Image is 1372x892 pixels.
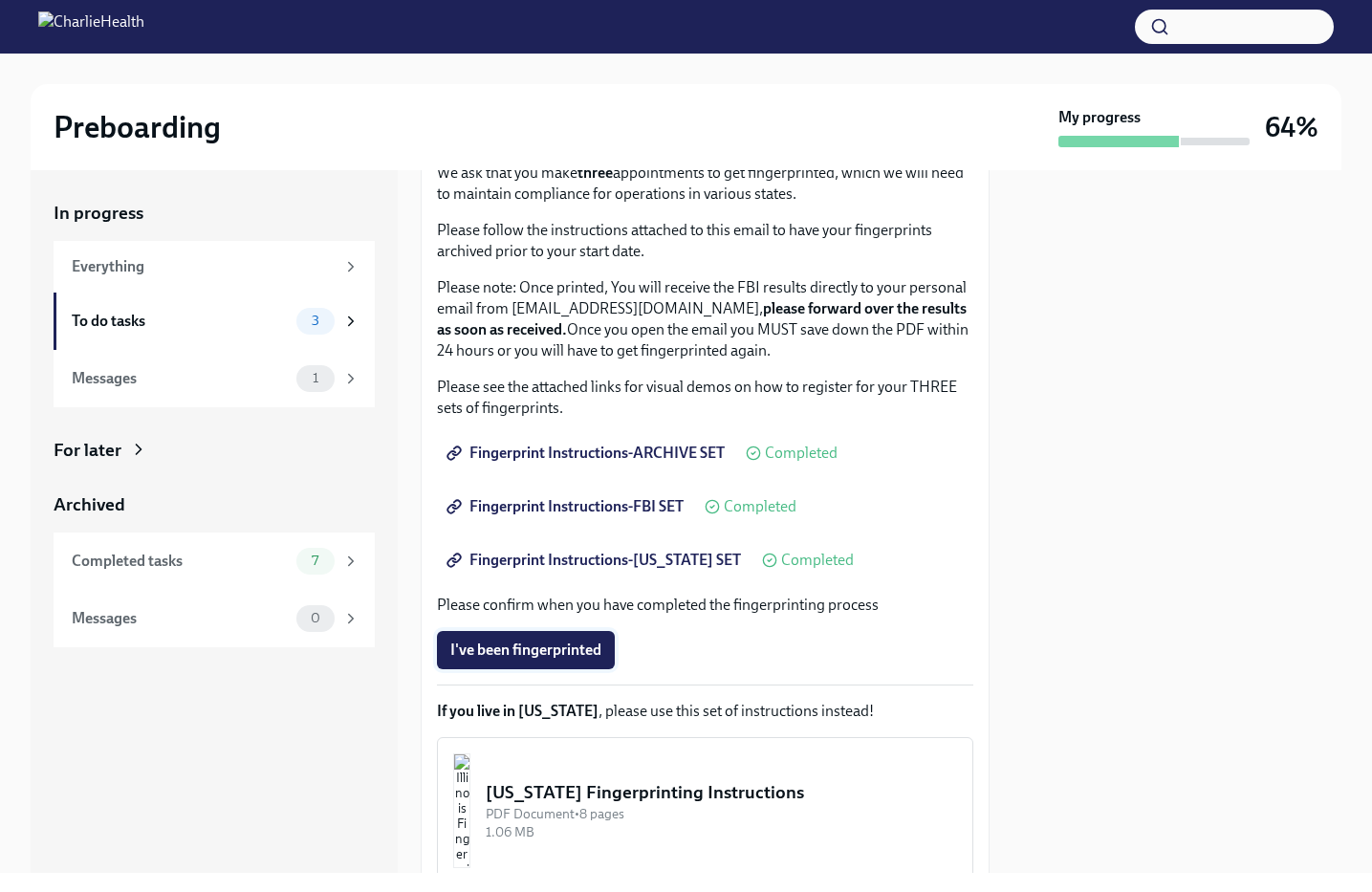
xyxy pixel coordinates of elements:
strong: If you live in [US_STATE] [437,702,599,720]
span: Fingerprint Instructions-FBI SET [450,497,684,516]
a: For later [54,438,375,463]
span: Fingerprint Instructions-ARCHIVE SET [450,444,725,463]
a: Messages1 [54,350,375,407]
span: 1 [301,371,330,385]
span: 7 [300,554,330,568]
div: To do tasks [72,311,289,332]
strong: My progress [1058,107,1141,128]
p: Please note: Once printed, You will receive the FBI results directly to your personal email from ... [437,277,973,361]
span: Completed [724,499,796,514]
a: Fingerprint Instructions-ARCHIVE SET [437,434,738,472]
h3: 64% [1265,110,1318,144]
a: Archived [54,492,375,517]
div: Messages [72,608,289,629]
a: To do tasks3 [54,293,375,350]
div: 1.06 MB [486,823,957,841]
button: I've been fingerprinted [437,631,615,669]
p: , please use this set of instructions instead! [437,701,973,722]
div: Everything [72,256,335,277]
a: Everything [54,241,375,293]
span: 0 [299,611,332,625]
strong: three [577,163,613,182]
a: Fingerprint Instructions-FBI SET [437,488,697,526]
img: CharlieHealth [38,11,144,42]
p: We ask that you make appointments to get fingerprinted, which we will need to maintain compliance... [437,163,973,205]
button: [US_STATE] Fingerprinting InstructionsPDF Document•8 pages1.06 MB [437,737,973,884]
p: Please confirm when you have completed the fingerprinting process [437,595,973,616]
span: 3 [300,314,331,328]
a: Fingerprint Instructions-[US_STATE] SET [437,541,754,579]
p: Please see the attached links for visual demos on how to register for your THREE sets of fingerpr... [437,377,973,419]
p: Please follow the instructions attached to this email to have your fingerprints archived prior to... [437,220,973,262]
div: PDF Document • 8 pages [486,805,957,823]
a: In progress [54,201,375,226]
span: Completed [781,553,854,568]
div: Messages [72,368,289,389]
div: Completed tasks [72,551,289,572]
span: Fingerprint Instructions-[US_STATE] SET [450,551,741,570]
h2: Preboarding [54,108,221,146]
span: Completed [765,446,838,461]
div: [US_STATE] Fingerprinting Instructions [486,780,957,805]
span: I've been fingerprinted [450,641,601,660]
img: Illinois Fingerprinting Instructions [453,753,470,868]
div: For later [54,438,121,463]
a: Messages0 [54,590,375,647]
a: Completed tasks7 [54,533,375,590]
